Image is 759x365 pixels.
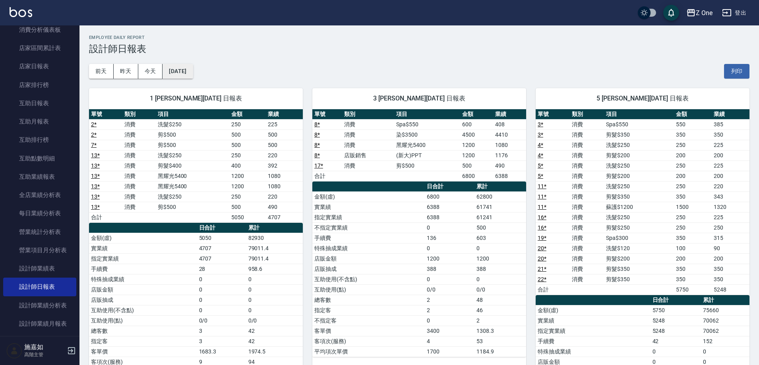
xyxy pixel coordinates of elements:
td: 3 [197,336,246,346]
p: 高階主管 [24,351,65,358]
td: 互助使用(不含點) [312,274,425,284]
td: 490 [493,160,526,171]
td: 1320 [712,202,749,212]
th: 金額 [674,109,712,120]
td: 350 [674,264,712,274]
td: 82930 [246,233,303,243]
td: 互助使用(點) [89,315,197,326]
td: 2 [425,305,474,315]
a: 互助排行榜 [3,131,76,149]
h3: 設計師日報表 [89,43,749,54]
td: 1184.9 [474,346,526,357]
td: 剪髮$350 [604,264,674,274]
td: 消費 [570,212,604,222]
th: 類別 [342,109,394,120]
td: 消費 [122,150,156,160]
td: 剪髮$400 [156,160,229,171]
td: 152 [701,336,749,346]
div: Z One [696,8,713,18]
td: 3400 [425,326,474,336]
td: 實業績 [312,202,425,212]
th: 業績 [712,109,749,120]
td: 2 [474,315,526,326]
td: 0/0 [474,284,526,295]
td: 店販金額 [89,284,197,295]
td: 200 [674,171,712,181]
button: 列印 [724,64,749,79]
td: 0 [246,274,303,284]
td: 客單價 [312,326,425,336]
td: 500 [229,202,266,212]
img: Person [6,343,22,359]
td: 金額(虛) [536,305,651,315]
td: 洗髮$250 [604,160,674,171]
th: 業績 [266,109,303,120]
td: 5050 [229,212,266,222]
button: save [663,5,679,21]
td: 220 [266,150,303,160]
td: 343 [712,191,749,202]
span: 3 [PERSON_NAME][DATE] 日報表 [322,95,517,102]
button: 昨天 [114,64,138,79]
td: 0/0 [197,315,246,326]
td: 100 [674,243,712,253]
td: 1700 [425,346,474,357]
td: 500 [474,222,526,233]
td: 388 [425,264,474,274]
td: 剪髮$350 [604,191,674,202]
td: 4500 [460,129,493,140]
td: 平均項次單價 [312,346,425,357]
td: 實業績 [536,315,651,326]
td: 消費 [122,171,156,181]
td: 1080 [266,171,303,181]
td: 消費 [570,160,604,171]
td: 消費 [342,129,394,140]
td: 消費 [570,191,604,202]
td: 350 [712,129,749,140]
td: 220 [266,191,303,202]
td: 特殊抽成業績 [89,274,197,284]
td: 剪髮$200 [604,171,674,181]
td: 500 [266,140,303,150]
a: 全店業績分析表 [3,186,76,204]
table: a dense table [89,109,303,223]
a: 設計師日報表 [3,278,76,296]
td: 消費 [342,119,394,129]
td: 4707 [266,212,303,222]
a: 營業統計分析表 [3,223,76,241]
img: Logo [10,7,32,17]
td: 250 [229,150,266,160]
td: 0 [246,295,303,305]
table: a dense table [536,109,749,295]
td: 500 [460,160,493,171]
td: 實業績 [89,243,197,253]
td: 350 [674,274,712,284]
td: 消費 [122,129,156,140]
h2: Employee Daily Report [89,35,749,40]
td: (新大)PPT [394,150,460,160]
td: 5248 [712,284,749,295]
td: 消費 [570,253,604,264]
td: 0 [474,243,526,253]
th: 金額 [229,109,266,120]
td: 消費 [570,243,604,253]
td: 5248 [651,326,701,336]
td: 350 [712,274,749,284]
td: 剪髮$250 [604,222,674,233]
td: 200 [674,253,712,264]
td: 指定客 [312,305,425,315]
td: 剪髮$200 [604,150,674,160]
th: 單號 [536,109,570,120]
td: 剪$500 [394,160,460,171]
td: 0 [474,274,526,284]
td: 46 [474,305,526,315]
td: 消費 [342,160,394,171]
td: 79011.4 [246,253,303,264]
td: 200 [674,150,712,160]
td: 388 [474,264,526,274]
td: 400 [229,160,266,171]
td: 剪$500 [156,129,229,140]
td: 洗髮$250 [604,140,674,150]
td: 消費 [570,202,604,212]
td: 消費 [570,129,604,140]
